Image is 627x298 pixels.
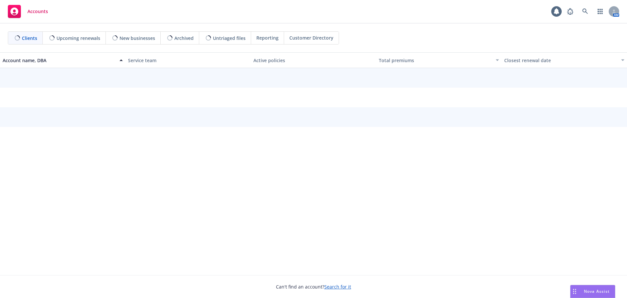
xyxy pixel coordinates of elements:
span: Untriaged files [213,35,246,42]
div: Service team [128,57,248,64]
a: Search [579,5,592,18]
div: Drag to move [571,285,579,298]
button: Service team [125,52,251,68]
span: Archived [174,35,194,42]
a: Accounts [5,2,51,21]
span: Reporting [256,34,279,41]
span: Accounts [27,9,48,14]
span: Clients [22,35,37,42]
div: Account name, DBA [3,57,116,64]
div: Active policies [253,57,374,64]
span: New businesses [120,35,155,42]
span: Nova Assist [584,289,610,294]
span: Can't find an account? [276,283,351,290]
a: Switch app [594,5,607,18]
span: Upcoming renewals [56,35,100,42]
button: Nova Assist [570,285,615,298]
button: Closest renewal date [502,52,627,68]
a: Report a Bug [564,5,577,18]
a: Search for it [324,284,351,290]
div: Total premiums [379,57,492,64]
div: Closest renewal date [504,57,617,64]
button: Total premiums [376,52,502,68]
span: Customer Directory [289,34,333,41]
button: Active policies [251,52,376,68]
